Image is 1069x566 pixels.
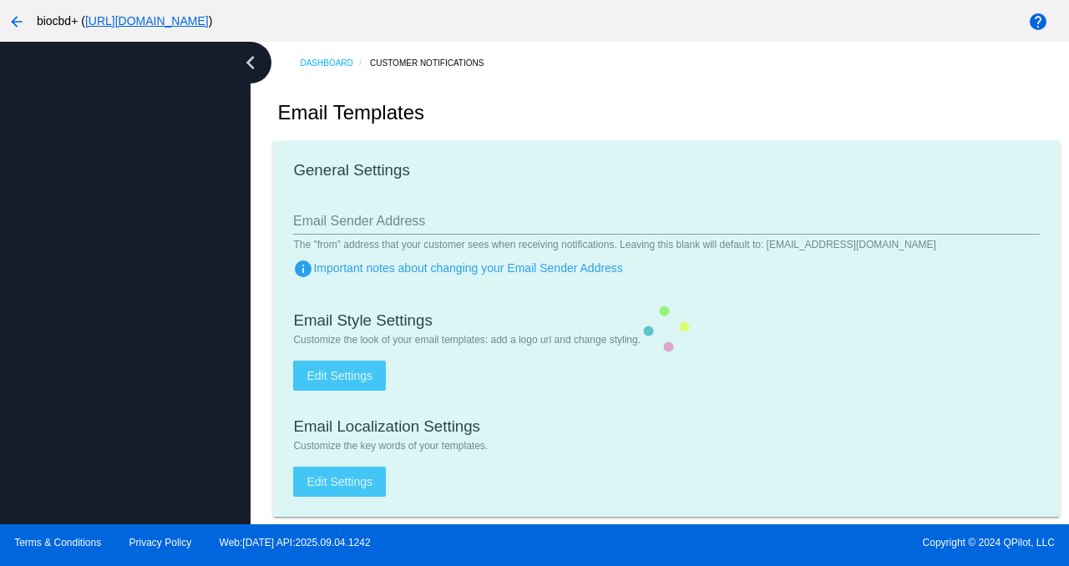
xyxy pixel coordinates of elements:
[370,50,499,76] a: Customer Notifications
[300,50,370,76] a: Dashboard
[1028,12,1048,32] mat-icon: help
[549,537,1055,548] span: Copyright © 2024 QPilot, LLC
[14,537,101,548] a: Terms & Conditions
[85,14,209,28] a: [URL][DOMAIN_NAME]
[237,49,264,76] i: chevron_left
[7,12,27,32] mat-icon: arrow_back
[277,101,424,124] h2: Email Templates
[37,14,212,28] span: biocbd+ ( )
[129,537,192,548] a: Privacy Policy
[220,537,371,548] a: Web:[DATE] API:2025.09.04.1242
